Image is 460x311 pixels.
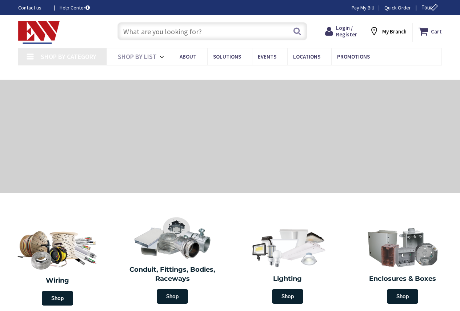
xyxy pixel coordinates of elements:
[117,213,228,307] a: Conduit, Fittings, Bodies, Raceways Shop
[236,274,340,284] h2: Lighting
[42,291,73,306] span: Shop
[325,25,357,38] a: Login / Register
[421,4,440,11] span: Tour
[41,52,96,61] span: Shop By Category
[60,4,90,11] a: Help Center
[351,274,455,284] h2: Enclosures & Boxes
[4,276,111,286] h2: Wiring
[337,53,370,60] span: Promotions
[387,289,418,304] span: Shop
[157,289,188,304] span: Shop
[118,52,157,61] span: Shop By List
[419,25,442,38] a: Cart
[18,4,48,11] a: Contact us
[258,53,276,60] span: Events
[293,53,320,60] span: Locations
[117,22,307,40] input: What are you looking for?
[384,4,411,11] a: Quick Order
[382,28,407,35] strong: My Branch
[272,289,303,304] span: Shop
[336,24,357,38] span: Login / Register
[232,222,343,307] a: Lighting Shop
[431,25,442,38] strong: Cart
[347,222,458,307] a: Enclosures & Boxes Shop
[120,265,224,284] h2: Conduit, Fittings, Bodies, Raceways
[180,53,196,60] span: About
[213,53,241,60] span: Solutions
[18,21,60,44] img: Electrical Wholesalers, Inc.
[369,25,407,38] div: My Branch
[352,4,374,11] a: Pay My Bill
